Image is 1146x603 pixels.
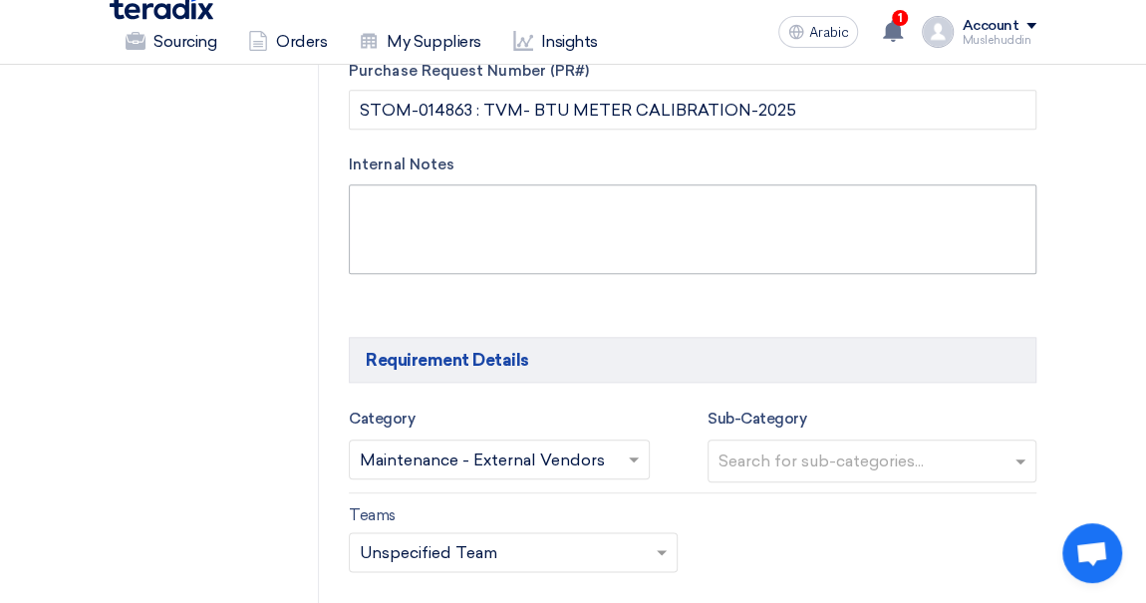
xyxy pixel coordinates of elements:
[349,410,415,428] font: Category
[349,62,589,80] font: Purchase Request Number (PR#)
[1062,523,1122,583] div: Open chat
[497,20,614,64] a: Insights
[708,410,806,428] font: Sub-Category
[343,20,496,64] a: My Suppliers
[349,155,454,173] font: Internal Notes
[110,20,232,64] a: Sourcing
[153,32,216,51] font: Sourcing
[778,16,858,48] button: Arabic
[232,20,343,64] a: Orders
[808,24,848,41] font: Arabic
[898,11,903,25] font: 1
[387,32,480,51] font: My Suppliers
[541,32,598,51] font: Insights
[962,17,1018,34] font: Account
[366,350,529,370] font: Requirement Details
[962,34,1030,47] font: Muslehuddin
[922,16,954,48] img: profile_test.png
[349,506,396,524] font: Teams
[349,90,1036,130] input: Add your internal PR# ex. (1234, 3444, 4344)(Optional)
[276,32,327,51] font: Orders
